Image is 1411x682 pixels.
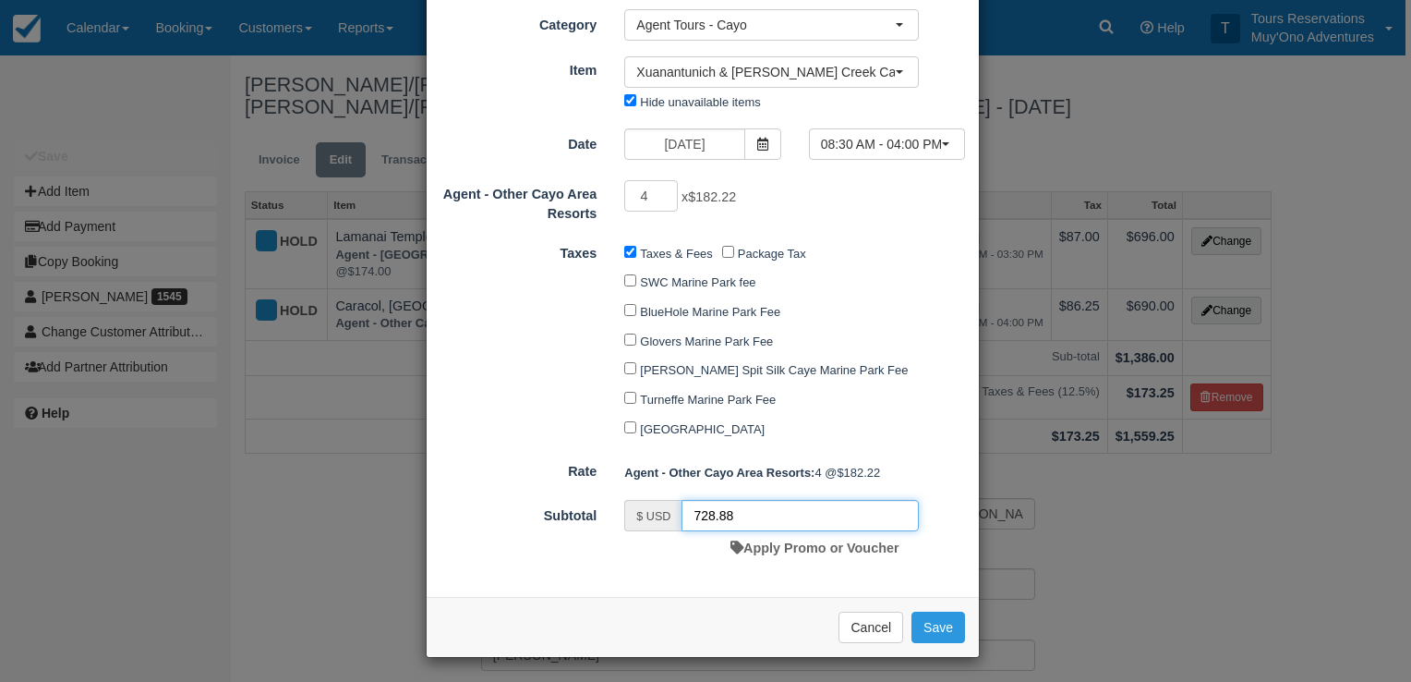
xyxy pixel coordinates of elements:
[636,510,670,523] small: $ USD
[640,247,712,261] label: Taxes & Fees
[640,422,765,436] label: [GEOGRAPHIC_DATA]
[427,500,610,526] label: Subtotal
[427,456,610,481] label: Rate
[838,612,903,643] button: Cancel
[911,612,965,643] button: Save
[837,466,880,480] span: $182.22
[738,247,806,261] label: Package Tax
[640,95,760,109] label: Hide unavailable items
[427,237,610,263] label: Taxes
[681,190,736,205] span: x
[624,9,919,41] button: Agent Tours - Cayo
[809,128,965,160] button: 08:30 AM - 04:00 PM
[640,335,773,348] label: Glovers Marine Park Fee
[610,457,979,488] div: 4 @
[640,275,755,289] label: SWC Marine Park fee
[624,56,919,88] button: Xuanantunich & [PERSON_NAME] Creek Canoe - Agent (10)
[624,180,678,212] input: Agent - Other Cayo Area Resorts
[636,16,895,34] span: Agent Tours - Cayo
[427,9,610,35] label: Category
[640,363,908,377] label: [PERSON_NAME] Spit Silk Caye Marine Park Fee
[640,393,776,407] label: Turneffe Marine Park Fee
[730,541,898,555] a: Apply Promo or Voucher
[688,190,736,205] span: $182.22
[427,128,610,154] label: Date
[624,466,814,480] strong: Agent - Other Cayo Area Resorts
[427,55,610,80] label: Item
[821,135,941,153] span: 08:30 AM - 04:00 PM
[640,305,780,319] label: BlueHole Marine Park Fee
[427,178,610,223] label: Agent - Other Cayo Area Resorts
[636,63,895,81] span: Xuanantunich & [PERSON_NAME] Creek Canoe - Agent (10)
